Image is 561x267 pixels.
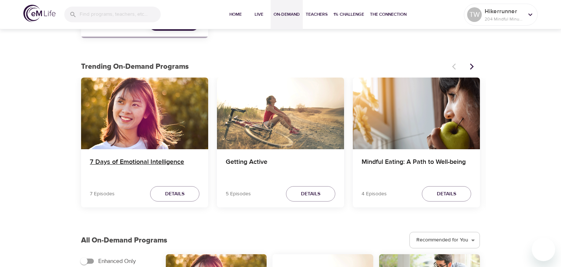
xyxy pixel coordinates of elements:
button: Details [150,186,199,202]
iframe: Button to launch messaging window [532,238,555,261]
p: All On-Demand Programs [81,235,167,246]
span: 1% Challenge [333,11,364,18]
button: Details [286,186,335,202]
h4: Getting Active [226,158,335,176]
span: The Connection [370,11,407,18]
span: Teachers [306,11,328,18]
p: Hikerrunner [485,7,523,16]
button: Mindful Eating: A Path to Well-being [353,78,480,149]
button: Next items [464,59,480,75]
span: Details [437,189,456,199]
div: TW [467,7,482,22]
img: logo [23,5,56,22]
p: 7 Episodes [90,190,115,198]
span: Home [227,11,244,18]
p: Trending On-Demand Programs [81,61,448,72]
p: 204 Mindful Minutes [485,16,523,22]
span: Details [165,189,184,199]
span: On-Demand [274,11,300,18]
h4: Mindful Eating: A Path to Well-being [362,158,471,176]
span: Live [250,11,268,18]
span: Enhanced Only [98,257,136,266]
span: Details [301,189,320,199]
input: Find programs, teachers, etc... [80,7,161,22]
button: Details [422,186,471,202]
p: 5 Episodes [226,190,251,198]
p: 4 Episodes [362,190,387,198]
button: 7 Days of Emotional Intelligence [81,78,208,149]
h4: 7 Days of Emotional Intelligence [90,158,199,176]
button: Getting Active [217,78,344,149]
